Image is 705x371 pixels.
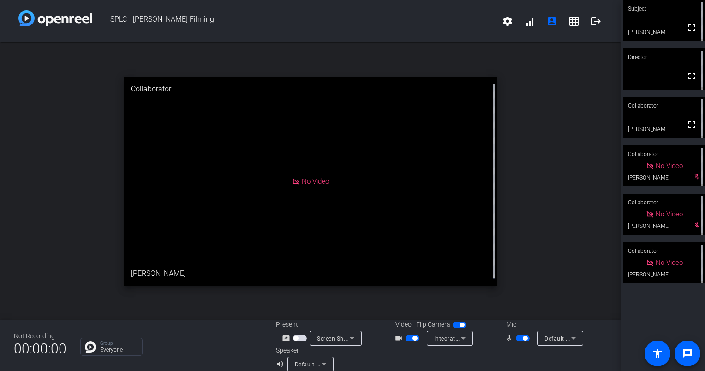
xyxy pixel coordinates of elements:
[546,16,557,27] mat-icon: account_box
[682,348,693,359] mat-icon: message
[282,333,293,344] mat-icon: screen_share_outline
[14,331,66,341] div: Not Recording
[14,337,66,360] span: 00:00:00
[317,335,358,342] span: Screen Sharing
[18,10,92,26] img: white-gradient.svg
[276,346,331,355] div: Speaker
[276,359,287,370] mat-icon: volume_up
[623,145,705,163] div: Collaborator
[416,320,450,329] span: Flip Camera
[276,320,368,329] div: Present
[656,162,683,170] span: No Video
[100,341,137,346] p: Group
[652,348,663,359] mat-icon: accessibility
[623,97,705,114] div: Collaborator
[686,71,697,82] mat-icon: fullscreen
[100,347,137,353] p: Everyone
[519,10,541,32] button: signal_cellular_alt
[85,341,96,353] img: Chat Icon
[686,22,697,33] mat-icon: fullscreen
[302,177,329,185] span: No Video
[497,320,589,329] div: Mic
[502,16,513,27] mat-icon: settings
[124,77,497,102] div: Collaborator
[591,16,602,27] mat-icon: logout
[686,119,697,130] mat-icon: fullscreen
[505,333,516,344] mat-icon: mic_none
[623,242,705,260] div: Collaborator
[656,258,683,267] span: No Video
[434,335,522,342] span: Integrated Webcam (0c45:6d24)
[395,320,412,329] span: Video
[394,333,406,344] mat-icon: videocam_outline
[568,16,580,27] mat-icon: grid_on
[92,10,496,32] span: SPLC - [PERSON_NAME] Filming
[623,48,705,66] div: Director
[623,194,705,211] div: Collaborator
[295,360,398,368] span: Default - Speakers (3- Cirrus Logic XU)
[656,210,683,218] span: No Video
